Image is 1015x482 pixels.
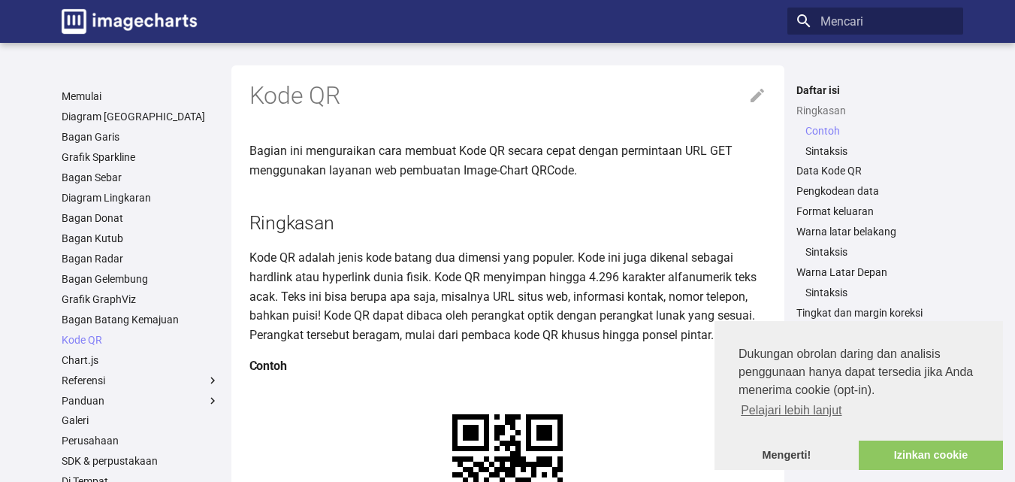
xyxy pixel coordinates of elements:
[714,441,859,471] a: abaikan pesan cookie
[62,151,135,163] font: Grafik Sparkline
[796,185,879,197] font: Pengkodean data
[805,286,847,299] font: Sintaksis
[62,435,119,447] font: Perusahaan
[796,165,862,177] font: Data Kode QR
[62,212,123,224] font: Bagan Donat
[796,184,954,198] a: Pengkodean data
[787,8,963,35] input: Mencari
[62,252,219,265] a: Bagan Radar
[796,164,954,177] a: Data Kode QR
[62,211,219,225] a: Bagan Donat
[249,212,334,234] font: Ringkasan
[62,89,219,103] a: Memulai
[805,124,954,138] a: Contoh
[249,359,287,373] font: Contoh
[805,245,954,259] a: Sintaksis
[796,205,874,217] font: Format keluaran
[787,83,963,334] nav: Daftar isi
[796,105,846,117] font: Ringkasan
[62,232,219,245] a: Bagan Kutub
[62,232,123,244] font: Bagan Kutub
[62,191,219,205] a: Diagram Lingkaran
[249,81,340,110] font: Kode QR
[62,150,219,164] a: Grafik Sparkline
[62,253,123,265] font: Bagan Radar
[741,404,841,417] font: Pelajari lebih lanjut
[62,313,219,326] a: Bagan Batang Kemajuan
[796,266,887,278] font: Warna Latar Depan
[62,293,219,306] a: Grafik GraphViz
[714,321,1003,470] div: persetujuan cookie
[62,354,98,366] font: Chart.js
[805,246,847,258] font: Sintaksis
[796,307,923,332] font: Tingkat dan margin koreksi kesalahan
[62,171,219,184] a: Bagan Sebar
[796,225,954,238] a: Warna latar belakang
[62,273,148,285] font: Bagan Gelembung
[796,265,954,279] a: Warna Latar Depan
[62,395,104,407] font: Panduan
[249,144,733,177] font: Bagian ini menguraikan cara membuat Kode QR secara cepat dengan permintaan URL GET menggunakan la...
[62,414,89,426] font: Galeri
[62,9,197,34] img: logo
[805,125,840,137] font: Contoh
[62,111,205,123] font: Diagram [GEOGRAPHIC_DATA]
[796,306,954,333] a: Tingkat dan margin koreksi kesalahan
[796,205,954,218] a: Format keluaran
[62,131,119,143] font: Bagan Garis
[56,3,203,40] a: Dokumentasi Bagan Gambar
[796,124,954,158] nav: Ringkasan
[796,226,896,238] font: Warna latar belakang
[805,145,847,157] font: Sintaksis
[62,455,158,467] font: SDK & perpustakaan
[62,434,219,447] a: Perusahaan
[62,171,122,183] font: Bagan Sebar
[763,449,811,461] font: Mengerti!
[62,293,136,305] font: Grafik GraphViz
[62,353,219,367] a: Chart.js
[62,414,219,427] a: Galeri
[62,130,219,144] a: Bagan Garis
[62,334,102,346] font: Kode QR
[796,84,840,96] font: Daftar isi
[62,374,105,387] font: Referensi
[62,333,219,347] a: Kode QR
[859,441,1003,471] a: izinkan cookie
[796,104,954,117] a: Ringkasan
[249,250,757,341] font: Kode QR adalah jenis kode batang dua dimensi yang populer. Kode ini juga dikenal sebagai hardlink...
[796,286,954,299] nav: Warna Latar Depan
[796,245,954,259] nav: Warna latar belakang
[62,454,219,468] a: SDK & perpustakaan
[894,449,968,461] font: Izinkan cookie
[62,110,219,123] a: Diagram [GEOGRAPHIC_DATA]
[62,90,101,102] font: Memulai
[805,286,954,299] a: Sintaksis
[805,144,954,158] a: Sintaksis
[739,399,844,422] a: pelajari lebih lanjut tentang cookie
[62,272,219,286] a: Bagan Gelembung
[62,314,179,326] font: Bagan Batang Kemajuan
[739,347,973,396] font: Dukungan obrolan daring dan analisis penggunaan hanya dapat tersedia jika Anda menerima cookie (o...
[62,192,151,204] font: Diagram Lingkaran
